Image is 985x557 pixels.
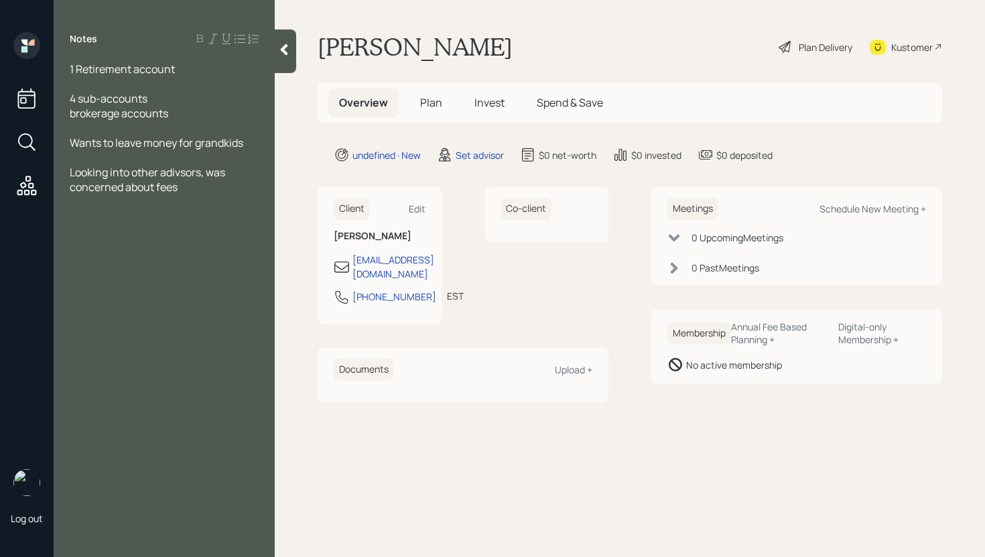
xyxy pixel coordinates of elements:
[731,320,828,346] div: Annual Fee Based Planning +
[447,289,464,303] div: EST
[555,363,592,376] div: Upload +
[339,95,388,110] span: Overview
[352,253,434,281] div: [EMAIL_ADDRESS][DOMAIN_NAME]
[334,198,370,220] h6: Client
[667,198,718,220] h6: Meetings
[799,40,852,54] div: Plan Delivery
[692,231,783,245] div: 0 Upcoming Meeting s
[686,358,782,372] div: No active membership
[667,322,731,345] h6: Membership
[318,32,513,62] h1: [PERSON_NAME]
[420,95,442,110] span: Plan
[891,40,933,54] div: Kustomer
[70,62,175,76] span: 1 Retirement account
[11,512,43,525] div: Log out
[692,261,759,275] div: 0 Past Meeting s
[352,290,436,304] div: [PHONE_NUMBER]
[334,359,394,381] h6: Documents
[352,148,421,162] div: undefined · New
[474,95,505,110] span: Invest
[838,320,926,346] div: Digital-only Membership +
[456,148,504,162] div: Set advisor
[537,95,603,110] span: Spend & Save
[631,148,681,162] div: $0 invested
[819,202,926,215] div: Schedule New Meeting +
[13,469,40,496] img: retirable_logo.png
[70,165,227,194] span: Looking into other adivsors, was concerned about fees
[70,32,97,46] label: Notes
[70,91,168,121] span: 4 sub-accounts brokerage accounts
[539,148,596,162] div: $0 net-worth
[501,198,551,220] h6: Co-client
[70,135,243,150] span: Wants to leave money for grandkids
[409,202,425,215] div: Edit
[716,148,773,162] div: $0 deposited
[334,231,425,242] h6: [PERSON_NAME]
